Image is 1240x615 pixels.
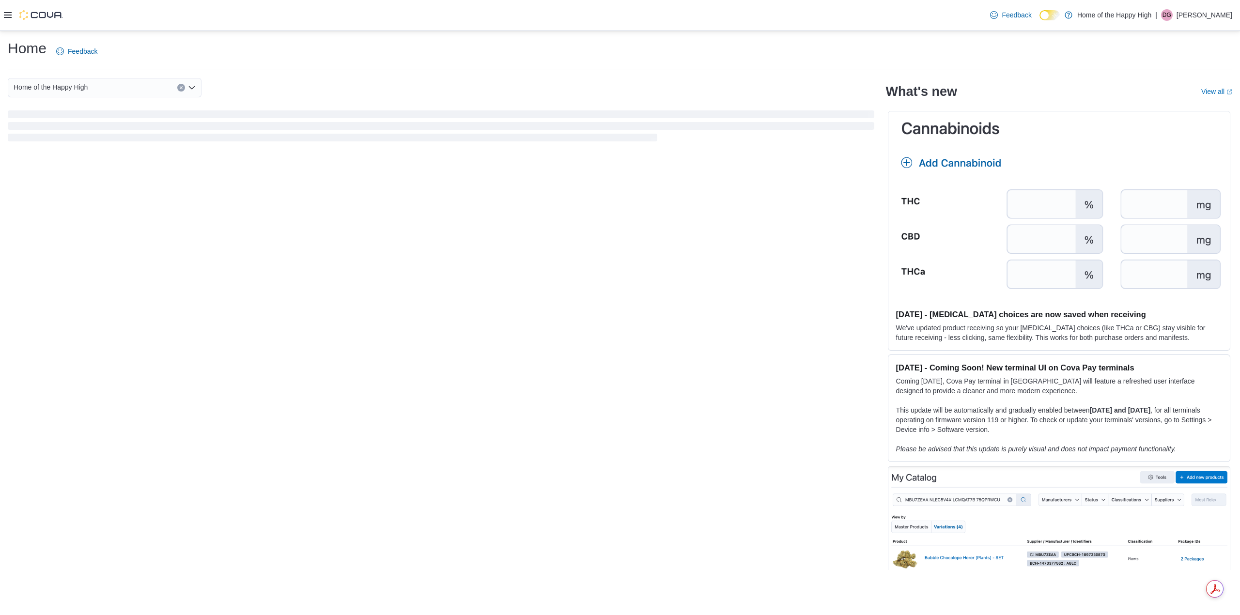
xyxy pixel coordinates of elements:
h3: [DATE] - Coming Soon! New terminal UI on Cova Pay terminals [896,363,1222,372]
a: Feedback [986,5,1035,25]
div: Deena Gaudreau [1161,9,1173,21]
p: We've updated product receiving so your [MEDICAL_DATA] choices (like THCa or CBG) stay visible fo... [896,323,1222,342]
span: Feedback [1002,10,1031,20]
p: Coming [DATE], Cova Pay terminal in [GEOGRAPHIC_DATA] will feature a refreshed user interface des... [896,376,1222,396]
p: [PERSON_NAME] [1177,9,1232,21]
button: Open list of options [188,84,196,92]
h2: What's new [886,84,957,99]
span: Loading [8,112,874,143]
span: Feedback [68,46,97,56]
a: Feedback [52,42,101,61]
img: Cova [19,10,63,20]
p: Home of the Happy High [1077,9,1151,21]
svg: External link [1226,89,1232,95]
em: Please be advised that this update is purely visual and does not impact payment functionality. [896,445,1176,453]
p: This update will be automatically and gradually enabled between , for all terminals operating on ... [896,405,1222,434]
button: Clear input [177,84,185,92]
p: | [1155,9,1157,21]
span: DG [1162,9,1171,21]
span: Home of the Happy High [14,81,88,93]
a: View allExternal link [1201,88,1232,95]
input: Dark Mode [1039,10,1060,20]
strong: [DATE] and [DATE] [1090,406,1150,414]
h3: [DATE] - [MEDICAL_DATA] choices are now saved when receiving [896,309,1222,319]
h1: Home [8,39,46,58]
